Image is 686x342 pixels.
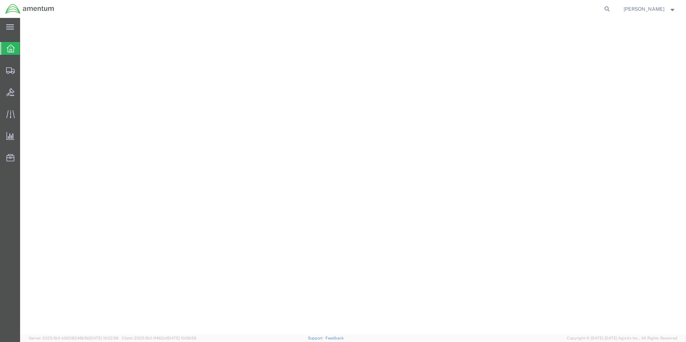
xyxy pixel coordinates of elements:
[29,336,118,340] span: Server: 2025.19.0-b9208248b56
[623,5,676,13] button: [PERSON_NAME]
[325,336,344,340] a: Feedback
[308,336,326,340] a: Support
[167,336,196,340] span: [DATE] 10:06:59
[567,335,677,341] span: Copyright © [DATE]-[DATE] Agistix Inc., All Rights Reserved
[20,18,686,334] iframe: FS Legacy Container
[89,336,118,340] span: [DATE] 10:22:58
[122,336,196,340] span: Client: 2025.19.0-1f462a1
[5,4,55,14] img: logo
[624,5,664,13] span: Zachary Bolhuis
